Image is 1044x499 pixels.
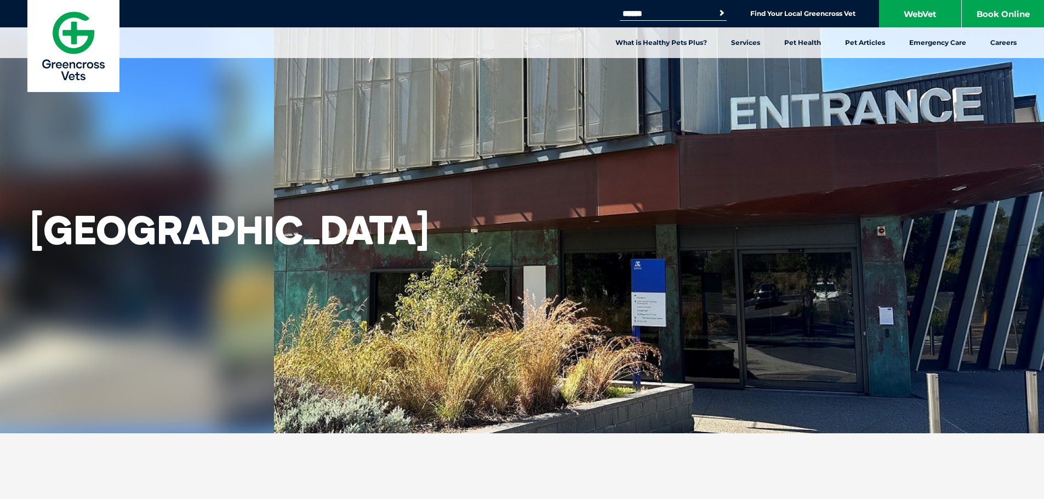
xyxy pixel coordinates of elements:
h1: [GEOGRAPHIC_DATA] [30,207,429,254]
a: Find Your Local Greencross Vet [750,9,855,18]
a: Services [719,27,772,58]
a: What is Healthy Pets Plus? [603,27,719,58]
a: Careers [978,27,1029,58]
a: Pet Health [772,27,833,58]
a: Pet Articles [833,27,897,58]
a: Emergency Care [897,27,978,58]
button: Search [716,8,727,19]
